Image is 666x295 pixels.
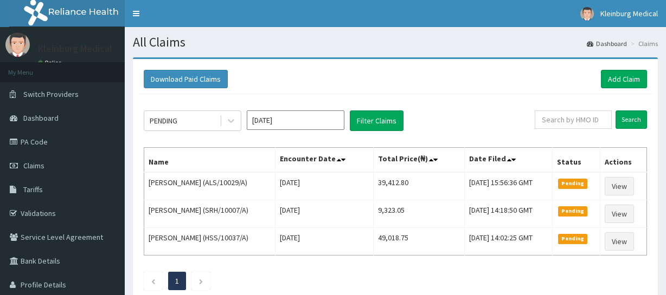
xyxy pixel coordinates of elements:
span: Pending [558,234,588,244]
th: Actions [600,148,647,173]
a: Online [38,59,64,67]
th: Encounter Date [276,148,374,173]
td: [DATE] [276,200,374,228]
li: Claims [628,39,658,48]
th: Status [552,148,600,173]
input: Search [616,110,647,129]
a: Add Claim [601,70,647,88]
span: Switch Providers [23,89,79,99]
td: 9,323.05 [374,200,465,228]
a: Page 1 is your current page [175,276,179,286]
span: Dashboard [23,113,59,123]
img: User Image [580,7,594,21]
img: User Image [5,32,30,57]
span: Tariffs [23,185,43,194]
th: Total Price(₦) [374,148,465,173]
a: View [605,177,634,195]
h1: All Claims [133,35,658,49]
a: View [605,205,634,223]
td: [DATE] [276,172,374,200]
th: Name [144,148,276,173]
span: Pending [558,179,588,188]
span: Pending [558,206,588,216]
td: [DATE] 15:56:36 GMT [464,172,552,200]
span: Claims [23,161,44,171]
a: Previous page [151,276,156,286]
p: Kleinburg Medical [38,44,112,54]
a: Dashboard [587,39,627,48]
button: Filter Claims [350,110,404,131]
input: Search by HMO ID [535,110,612,129]
td: [DATE] 14:02:25 GMT [464,228,552,255]
input: Select Month and Year [247,110,344,130]
td: [PERSON_NAME] (ALS/10029/A) [144,172,276,200]
td: 49,018.75 [374,228,465,255]
span: Kleinburg Medical [600,9,658,18]
div: PENDING [150,115,177,126]
a: View [605,232,634,251]
button: Download Paid Claims [144,70,228,88]
th: Date Filed [464,148,552,173]
td: [DATE] [276,228,374,255]
td: [DATE] 14:18:50 GMT [464,200,552,228]
a: Next page [198,276,203,286]
td: 39,412.80 [374,172,465,200]
td: [PERSON_NAME] (HSS/10037/A) [144,228,276,255]
td: [PERSON_NAME] (SRH/10007/A) [144,200,276,228]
